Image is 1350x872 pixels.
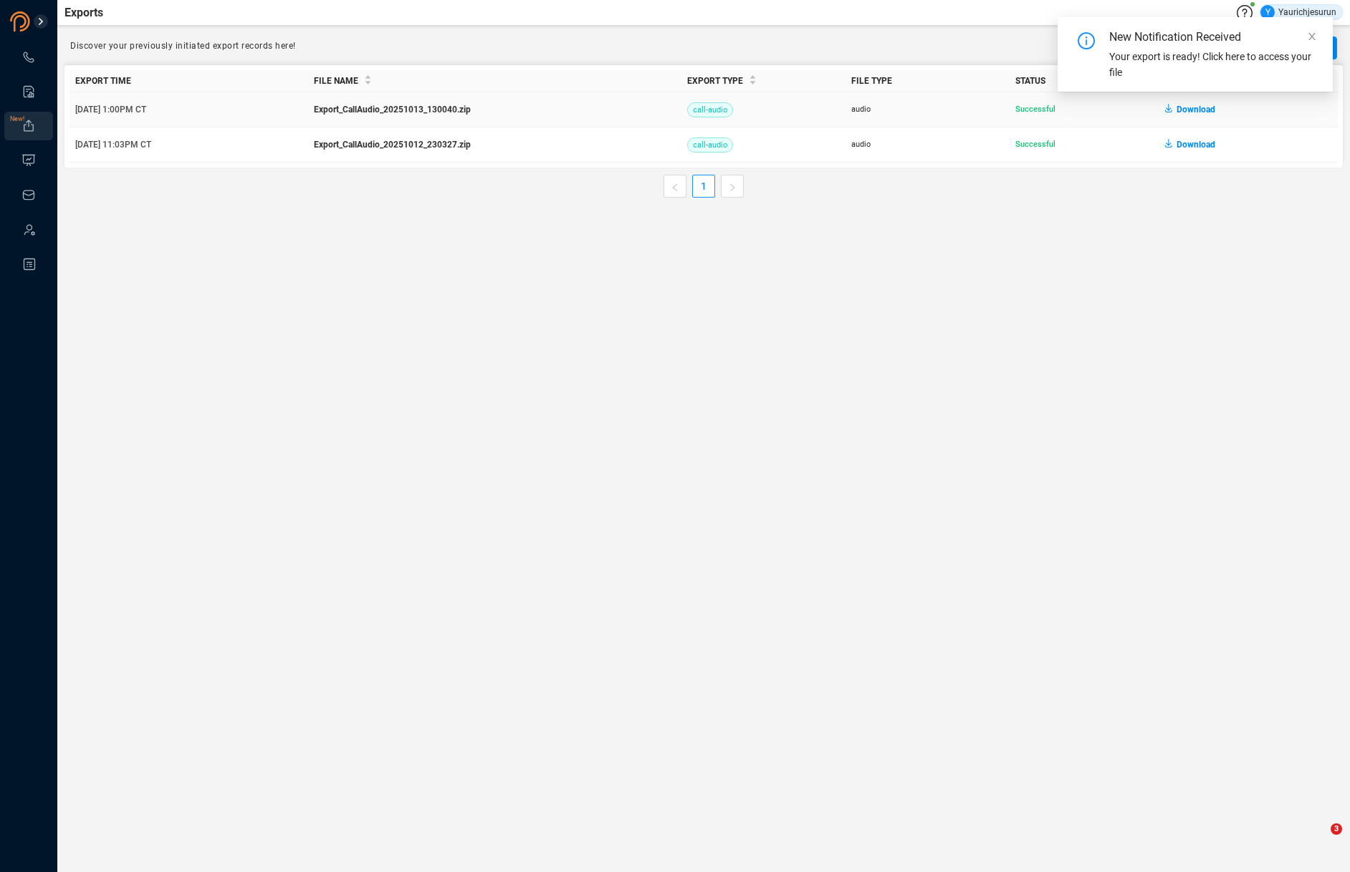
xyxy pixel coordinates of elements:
td: audio [846,92,1010,127]
th: File Type [846,70,1010,92]
li: Previous Page [664,175,686,198]
span: Download [1177,133,1215,156]
span: Y [1265,5,1270,19]
span: right [728,183,737,192]
span: caret-down [364,79,372,87]
a: 1 [693,175,714,197]
span: 3 [1331,823,1342,835]
span: left [671,183,679,192]
img: prodigal-logo [10,11,89,32]
td: Export_CallAudio_20251013_130040.zip [308,92,681,127]
li: Smart Reports [4,77,53,106]
a: New! [21,119,36,133]
li: Visuals [4,146,53,175]
span: New! [10,105,24,133]
th: Export Time [70,70,308,92]
span: Exports [64,4,103,21]
iframe: Intercom live chat [1301,823,1336,858]
span: info-circle [1078,32,1095,49]
span: close [1307,32,1317,42]
span: [DATE] 1:00PM CT [75,105,146,115]
button: left [664,175,686,198]
li: 1 [692,175,715,198]
span: Export Type [687,76,743,86]
td: Export_CallAudio_20251012_230327.zip [308,127,681,163]
span: Successful [1015,105,1055,114]
span: [DATE] 11:03PM CT [75,140,151,150]
span: caret-up [364,73,372,81]
td: audio [846,127,1010,163]
span: File Name [314,76,358,86]
li: Exports [4,112,53,140]
button: Download [1165,98,1215,121]
span: caret-up [749,73,757,81]
div: New Notification Received [1109,29,1258,46]
div: Your export is ready! Click here to access your file [1109,49,1316,80]
li: Inbox [4,180,53,209]
span: call-audio [687,102,733,117]
th: Status [1010,70,1159,92]
button: right [721,175,744,198]
span: caret-down [749,79,757,87]
span: Download [1177,98,1215,121]
span: Successful [1015,140,1055,149]
li: Interactions [4,43,53,72]
li: Next Page [721,175,744,198]
span: call-audio [687,137,733,152]
span: Discover your previously initiated export records here! [70,41,296,51]
div: Yaurichjesurun [1260,5,1336,19]
button: Download [1165,133,1215,156]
